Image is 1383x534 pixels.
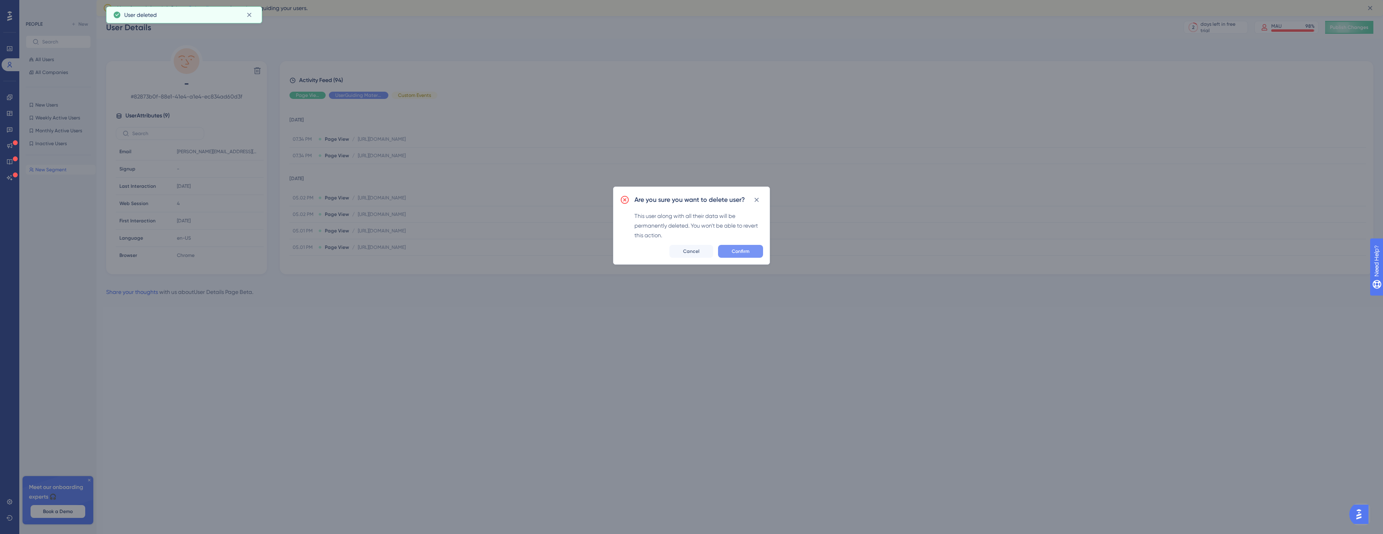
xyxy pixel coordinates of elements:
iframe: UserGuiding AI Assistant Launcher [1349,502,1373,526]
span: Need Help? [19,2,50,12]
span: Confirm [732,248,749,255]
span: Cancel [683,248,700,255]
h2: Are you sure you want to delete user? [634,195,745,205]
span: User deleted [124,10,157,20]
div: This user along with all their data will be permanently deleted. You won’t be able to revert this... [634,211,763,240]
